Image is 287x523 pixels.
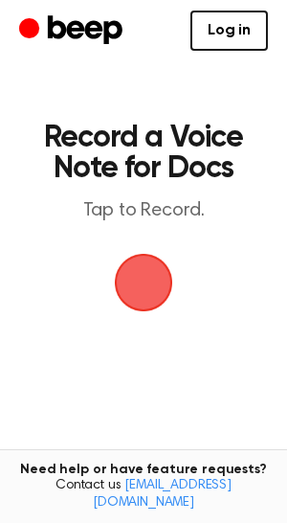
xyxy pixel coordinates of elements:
img: Beep Logo [115,254,172,311]
p: Tap to Record. [34,199,253,223]
h1: Record a Voice Note for Docs [34,123,253,184]
a: Log in [190,11,268,51]
span: Contact us [11,478,276,512]
a: [EMAIL_ADDRESS][DOMAIN_NAME] [93,479,232,510]
a: Beep [19,12,127,50]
